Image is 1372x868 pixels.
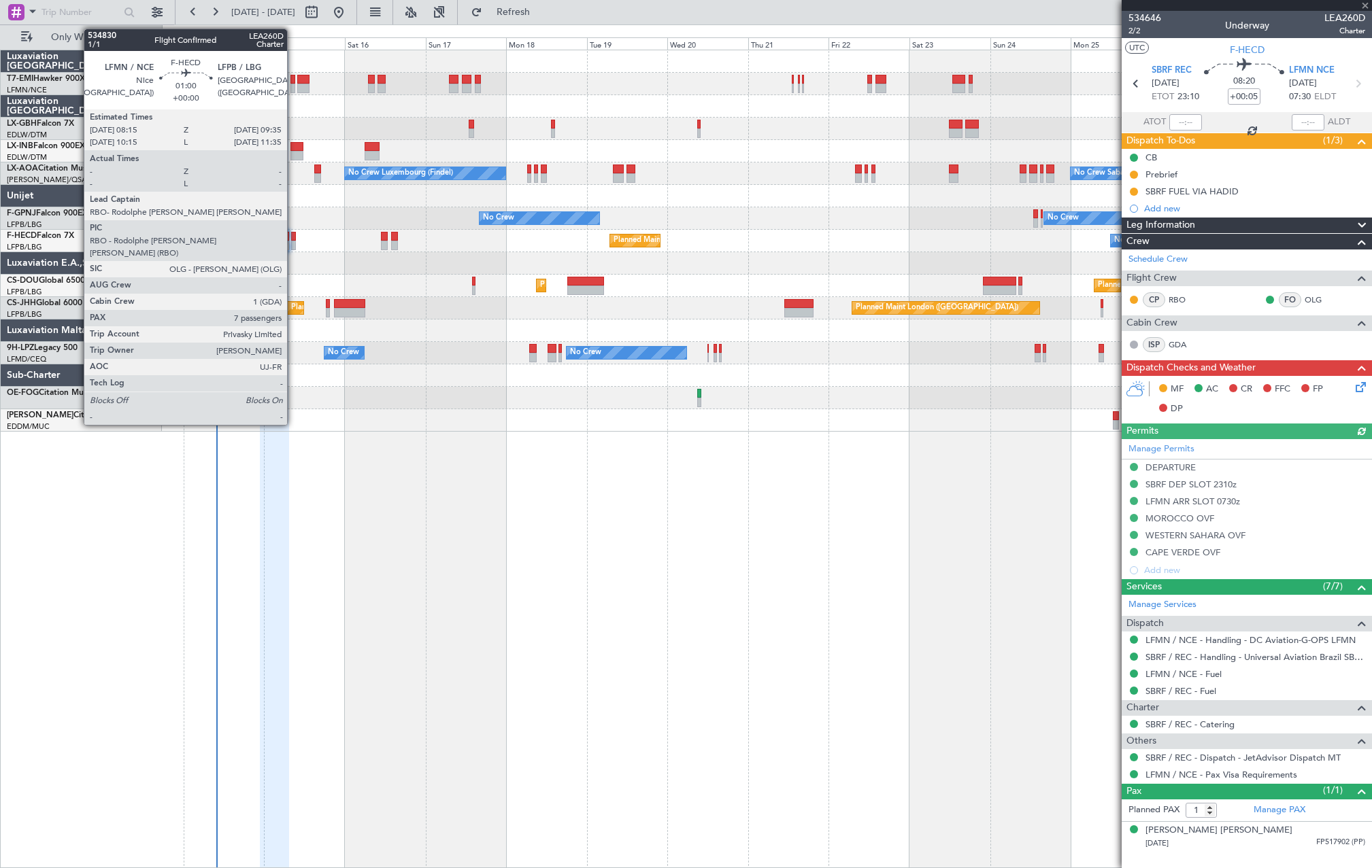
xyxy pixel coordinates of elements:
[1152,90,1174,104] span: ETOT
[7,232,37,240] span: F-HECD
[7,389,39,397] span: OE-FOG
[35,33,144,42] span: Only With Activity
[7,85,47,95] a: LFMN/NCE
[1233,75,1255,88] span: 08:20
[7,209,88,218] a: F-GPNJFalcon 900EX
[570,343,601,363] div: No Crew
[426,37,507,50] div: Sun 17
[1145,752,1341,763] a: SBRF / REC - Dispatch - JetAdvisor Dispatch MT
[1145,152,1157,163] div: CB
[1145,718,1235,730] a: SBRF / REC - Catering
[1143,292,1165,307] div: CP
[1324,11,1365,25] span: LEA260D
[1128,803,1179,817] label: Planned PAX
[1074,163,1137,184] div: No Crew Sabadell
[1144,203,1365,214] div: Add new
[465,1,546,23] button: Refresh
[7,411,128,419] a: [PERSON_NAME]Citation Bravo
[1126,579,1162,595] span: Services
[7,164,104,173] a: LX-AOACitation Mustang
[7,120,37,128] span: LX-GBH
[1289,77,1317,90] span: [DATE]
[1126,700,1159,716] span: Charter
[7,242,42,252] a: LFPB/LBG
[829,37,909,50] div: Fri 22
[1171,402,1183,416] span: DP
[7,389,105,397] a: OE-FOGCitation Mustang
[1126,218,1195,233] span: Leg Information
[7,299,82,307] a: CS-JHHGlobal 6000
[7,411,73,419] span: [PERSON_NAME]
[7,75,90,83] a: T7-EMIHawker 900XP
[7,344,78,352] a: 9H-LPZLegacy 500
[909,37,990,50] div: Sat 23
[990,37,1071,50] div: Sun 24
[1125,41,1149,54] button: UTC
[485,7,542,17] span: Refresh
[7,142,114,150] a: LX-INBFalcon 900EX EASy II
[7,175,87,185] a: [PERSON_NAME]/QSA
[1169,294,1199,306] a: RBO
[1152,77,1179,90] span: [DATE]
[7,277,85,285] a: CS-DOUGlobal 6500
[1313,383,1323,396] span: FP
[1275,383,1290,396] span: FFC
[1323,579,1343,593] span: (7/7)
[1126,733,1156,749] span: Others
[540,275,754,296] div: Planned Maint [GEOGRAPHIC_DATA] ([GEOGRAPHIC_DATA])
[214,275,437,296] div: Unplanned Maint [GEOGRAPHIC_DATA] ([GEOGRAPHIC_DATA])
[1128,11,1161,25] span: 534646
[165,27,188,39] div: [DATE]
[7,164,38,173] span: LX-AOA
[1314,90,1336,104] span: ELDT
[1206,383,1218,396] span: AC
[1143,116,1166,129] span: ATOT
[7,354,46,364] a: LFMD/CEQ
[1230,43,1265,57] span: F-HECD
[345,37,426,50] div: Sat 16
[1128,598,1197,612] a: Manage Services
[1305,294,1335,306] a: OLG
[1114,230,1145,251] div: No Crew
[1098,275,1312,296] div: Planned Maint [GEOGRAPHIC_DATA] ([GEOGRAPHIC_DATA])
[1324,25,1365,37] span: Charter
[41,2,120,22] input: Trip Number
[7,152,47,162] a: EDLW/DTM
[1328,116,1350,129] span: ALDT
[1254,803,1305,817] a: Manage PAX
[1126,616,1164,631] span: Dispatch
[7,344,34,352] span: 9H-LPZ
[1143,337,1165,352] div: ISP
[328,343,359,363] div: No Crew
[1145,824,1292,837] div: [PERSON_NAME] [PERSON_NAME]
[7,309,42,319] a: LFPB/LBG
[1126,133,1195,149] span: Dispatch To-Dos
[1289,90,1311,104] span: 07:30
[7,130,47,140] a: EDLW/DTM
[7,220,42,230] a: LFPB/LBG
[1225,18,1269,33] div: Underway
[291,298,505,318] div: Planned Maint [GEOGRAPHIC_DATA] ([GEOGRAPHIC_DATA])
[15,27,148,48] button: Only With Activity
[1126,234,1150,249] span: Crew
[1323,133,1343,147] span: (1/3)
[1177,90,1199,104] span: 23:10
[1152,64,1192,77] span: SBRF REC
[231,6,295,18] span: [DATE] - [DATE]
[506,37,587,50] div: Mon 18
[1126,271,1177,286] span: Flight Crew
[856,298,1018,318] div: Planned Maint London ([GEOGRAPHIC_DATA])
[1171,383,1184,396] span: MF
[1241,383,1252,396] span: CR
[1126,360,1256,376] span: Dispatch Checks and Weather
[7,299,36,307] span: CS-JHH
[587,37,668,50] div: Tue 19
[1128,253,1188,266] a: Schedule Crew
[1128,25,1161,37] span: 2/2
[1279,292,1301,307] div: FO
[1145,838,1169,848] span: [DATE]
[1169,338,1199,351] a: GDA
[1316,837,1365,848] span: FP517902 (PP)
[483,208,514,228] div: No Crew
[1145,769,1297,780] a: LFMN / NCE - Pax Visa Requirements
